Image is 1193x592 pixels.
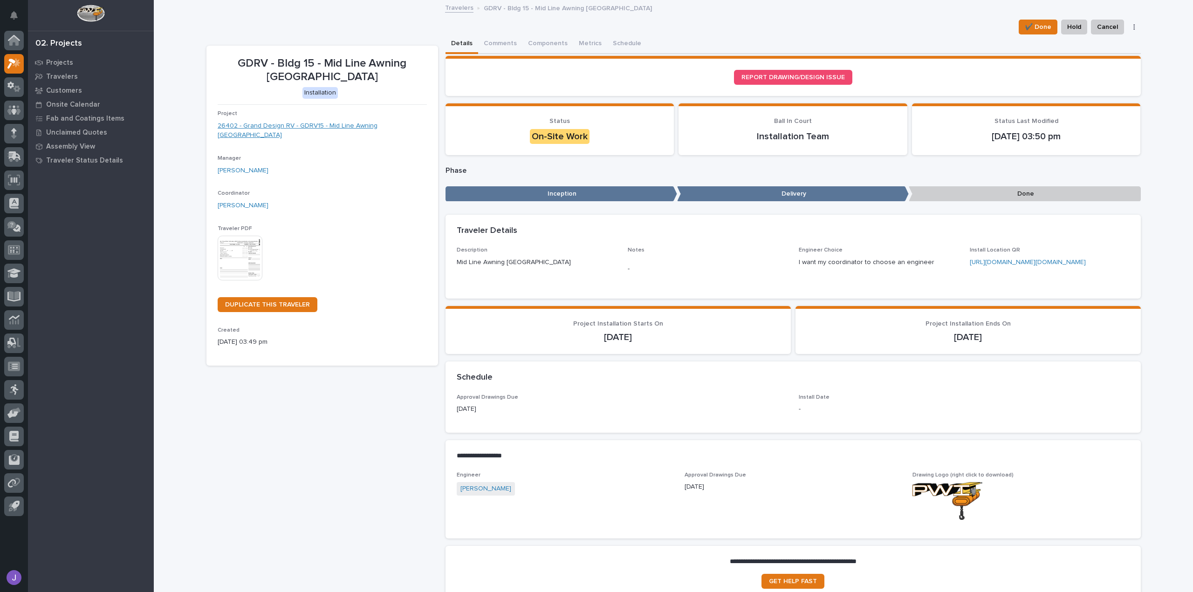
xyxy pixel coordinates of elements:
button: Components [522,34,573,54]
span: Manager [218,156,241,161]
p: Installation Team [690,131,896,142]
div: Installation [302,87,338,99]
span: Install Date [799,395,830,400]
span: Project Installation Ends On [926,320,1011,327]
a: [PERSON_NAME] [460,484,511,494]
div: On-Site Work [530,129,590,144]
p: Inception [446,186,677,202]
p: Done [909,186,1140,202]
span: Approval Drawings Due [685,472,746,478]
a: Customers [28,83,154,97]
span: Status Last Modified [994,118,1058,124]
p: Mid Line Awning [GEOGRAPHIC_DATA] [457,258,617,267]
span: Hold [1067,21,1081,33]
span: GET HELP FAST [769,578,817,585]
p: [DATE] [807,332,1130,343]
p: Phase [446,166,1141,175]
button: ✔️ Done [1019,20,1057,34]
p: [DATE] 03:50 pm [923,131,1130,142]
div: 02. Projects [35,39,82,49]
p: Delivery [677,186,909,202]
span: Traveler PDF [218,226,252,231]
a: [PERSON_NAME] [218,166,268,176]
a: DUPLICATE THIS TRAVELER [218,297,317,312]
h2: Traveler Details [457,226,517,236]
a: Projects [28,55,154,69]
span: Approval Drawings Due [457,395,518,400]
button: Hold [1061,20,1087,34]
a: Travelers [445,2,473,13]
button: Metrics [573,34,607,54]
span: Engineer Choice [799,247,843,253]
p: Onsite Calendar [46,101,100,109]
a: Assembly View [28,139,154,153]
p: [DATE] [457,404,788,414]
span: Coordinator [218,191,250,196]
p: Customers [46,87,82,95]
button: Notifications [4,6,24,25]
span: Project Installation Starts On [573,320,663,327]
span: Cancel [1097,21,1118,33]
a: [URL][DOMAIN_NAME][DOMAIN_NAME] [970,259,1086,265]
p: GDRV - Bldg 15 - Mid Line Awning [GEOGRAPHIC_DATA] [484,2,652,13]
p: Traveler Status Details [46,157,123,165]
span: ✔️ Done [1025,21,1051,33]
p: Projects [46,59,73,67]
a: GET HELP FAST [761,574,824,589]
button: Schedule [607,34,647,54]
a: Traveler Status Details [28,153,154,167]
span: Engineer [457,472,480,478]
a: Travelers [28,69,154,83]
h2: Schedule [457,373,493,383]
p: Assembly View [46,143,95,151]
span: Notes [628,247,644,253]
p: Travelers [46,73,78,81]
span: Created [218,327,240,333]
p: GDRV - Bldg 15 - Mid Line Awning [GEOGRAPHIC_DATA] [218,57,427,84]
p: Unclaimed Quotes [46,129,107,137]
span: Drawing Logo (right click to download) [912,472,1014,478]
span: REPORT DRAWING/DESIGN ISSUE [741,74,845,81]
button: users-avatar [4,568,24,587]
a: Unclaimed Quotes [28,125,154,139]
span: Project [218,111,237,116]
button: Comments [478,34,522,54]
span: DUPLICATE THIS TRAVELER [225,301,310,308]
img: UKE1cH3Sd2aZQstF3AlPEH0_8JgKW_NSNiMSYh8qVwg [912,482,982,520]
span: Description [457,247,487,253]
div: Notifications [12,11,24,26]
p: - [799,404,1130,414]
a: Onsite Calendar [28,97,154,111]
p: I want my coordinator to choose an engineer [799,258,959,267]
button: Cancel [1091,20,1124,34]
a: [PERSON_NAME] [218,201,268,211]
a: Fab and Coatings Items [28,111,154,125]
p: [DATE] 03:49 pm [218,337,427,347]
p: Fab and Coatings Items [46,115,124,123]
p: [DATE] [685,482,901,492]
span: Install Location QR [970,247,1020,253]
span: Status [549,118,570,124]
img: Workspace Logo [77,5,104,22]
button: Details [446,34,478,54]
p: [DATE] [457,332,780,343]
a: 26402 - Grand Design RV - GDRV15 - Mid Line Awning [GEOGRAPHIC_DATA] [218,121,427,141]
a: REPORT DRAWING/DESIGN ISSUE [734,70,852,85]
span: Ball In Court [774,118,812,124]
p: - [628,264,788,274]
